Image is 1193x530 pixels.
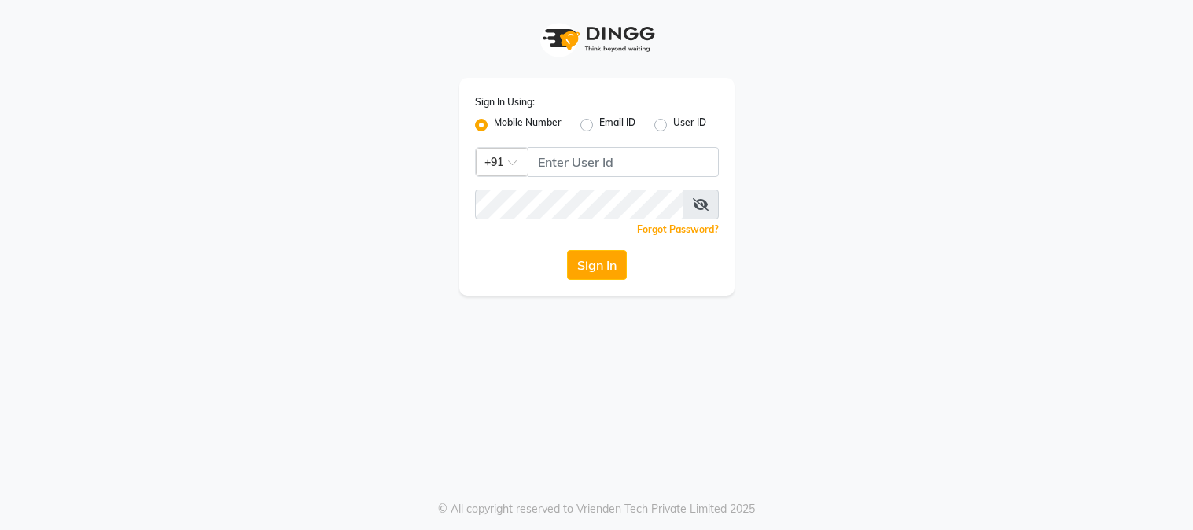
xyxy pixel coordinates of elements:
img: logo1.svg [534,16,660,62]
input: Username [528,147,719,177]
label: Sign In Using: [475,95,535,109]
input: Username [475,190,683,219]
button: Sign In [567,250,627,280]
a: Forgot Password? [637,223,719,235]
label: Email ID [599,116,635,134]
label: User ID [673,116,706,134]
label: Mobile Number [494,116,562,134]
